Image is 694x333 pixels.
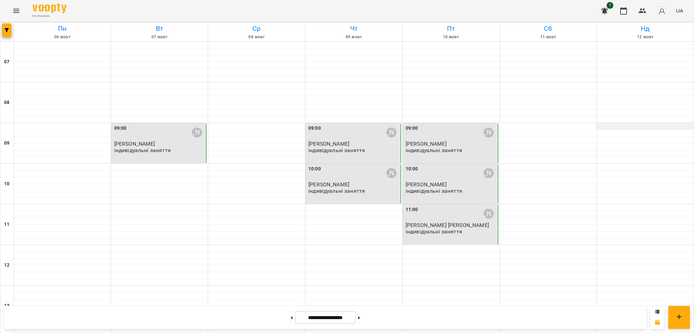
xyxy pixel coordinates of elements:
h6: 10 жовт [404,34,498,40]
label: 09:00 [114,125,127,132]
h6: 08 [4,99,9,106]
p: індивідуальні заняття [406,229,462,234]
div: Бодялова Ангеліна Анатоліївна [192,127,202,138]
span: [PERSON_NAME] [PERSON_NAME] [406,222,489,228]
h6: 11 жовт [501,34,596,40]
h6: Ср [209,23,304,34]
h6: 11 [4,221,9,228]
label: 10:00 [406,165,418,173]
h6: Чт [306,23,401,34]
label: 09:00 [308,125,321,132]
span: [PERSON_NAME] [406,181,447,188]
label: 10:00 [308,165,321,173]
span: [PERSON_NAME] [308,141,349,147]
h6: 12 [4,262,9,269]
h6: Вт [112,23,207,34]
h6: 07 жовт [112,34,207,40]
div: Бодялова Ангеліна Анатоліївна [484,209,494,219]
p: індивідуальні заняття [308,188,365,194]
h6: Пт [404,23,498,34]
div: Бодялова Ангеліна Анатоліївна [386,168,396,178]
p: індивідуальні заняття [406,147,462,153]
p: індивідуальні заняття [406,188,462,194]
h6: Нд [598,23,693,34]
span: 1 [607,2,613,9]
div: Бодялова Ангеліна Анатоліївна [484,127,494,138]
label: 09:00 [406,125,418,132]
h6: 10 [4,180,9,188]
span: [PERSON_NAME] [308,181,349,188]
label: 11:00 [406,206,418,213]
p: індивідуальні заняття [114,147,171,153]
h6: 09 жовт [306,34,401,40]
span: [PERSON_NAME] [114,141,155,147]
span: For Business [33,14,66,18]
h6: 06 жовт [15,34,110,40]
button: Menu [8,3,24,19]
h6: Пн [15,23,110,34]
img: Voopty Logo [33,3,66,13]
div: Бодялова Ангеліна Анатоліївна [386,127,396,138]
p: індивідуальні заняття [308,147,365,153]
span: UA [676,7,683,14]
h6: 08 жовт [209,34,304,40]
img: avatar_s.png [657,6,667,16]
h6: 12 жовт [598,34,693,40]
button: UA [673,4,686,17]
h6: Сб [501,23,596,34]
div: Бодялова Ангеліна Анатоліївна [484,168,494,178]
span: [PERSON_NAME] [406,141,447,147]
h6: 09 [4,140,9,147]
h6: 07 [4,58,9,66]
